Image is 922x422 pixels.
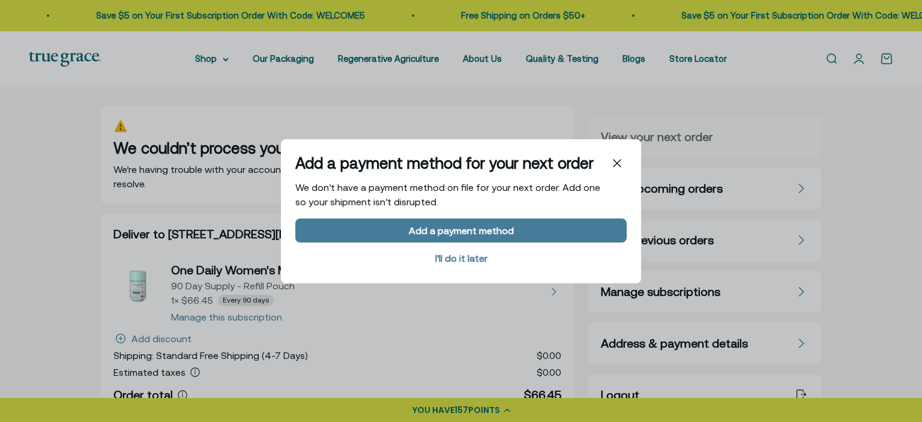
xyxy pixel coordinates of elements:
button: Add a payment method [295,218,627,242]
div: Add a payment method [409,225,514,235]
div: I’ll do it later [435,253,487,262]
span: We don’t have a payment method on file for your next order. Add one so your shipment isn’t disrup... [295,181,600,206]
span: Close [607,154,627,173]
span: I’ll do it later [295,247,627,268]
